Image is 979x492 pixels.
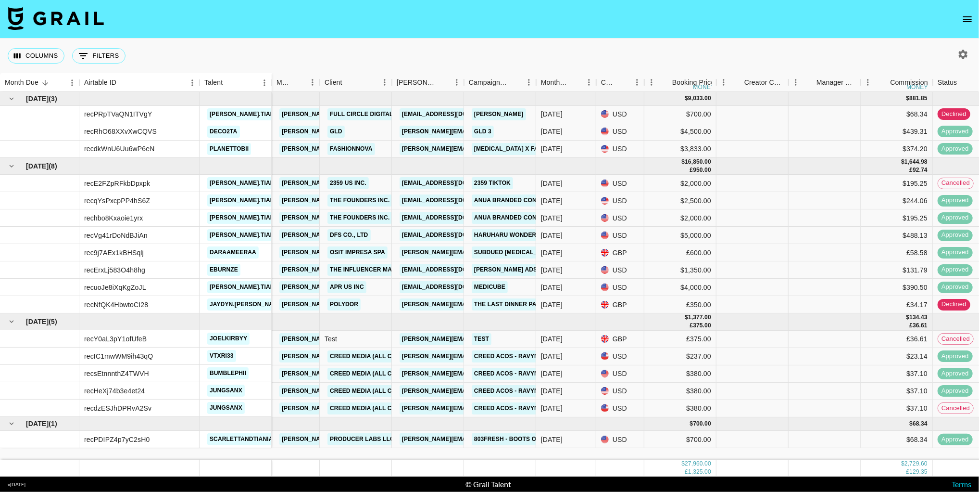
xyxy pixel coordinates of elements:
[938,248,973,257] span: approved
[861,192,933,209] div: $244.06
[400,194,507,207] a: [EMAIL_ADDRESS][DOMAIN_NAME]
[49,419,57,428] span: ( 1 )
[279,350,436,363] a: [PERSON_NAME][EMAIL_ADDRESS][DOMAIN_NAME]
[672,73,715,92] div: Booking Price
[541,334,563,344] div: Jun '25
[596,279,644,296] div: USD
[541,265,563,275] div: Jul '25
[958,10,977,29] button: open drawer
[596,227,644,244] div: USD
[472,108,526,120] a: [PERSON_NAME]
[904,158,928,166] div: 1,644.98
[909,313,928,322] div: 134.43
[279,143,436,155] a: [PERSON_NAME][EMAIL_ADDRESS][DOMAIN_NAME]
[472,402,579,414] a: creed acos - ravyn / tokyphile
[644,400,716,417] div: $380.00
[84,369,149,378] div: recsEtnnnthZ4TWVH
[49,94,57,104] span: ( 3 )
[472,177,513,189] a: 2359 TikTok
[568,76,582,89] button: Sort
[685,468,688,476] div: £
[901,158,904,166] div: $
[582,75,596,90] button: Menu
[541,283,563,292] div: Jul '25
[541,351,563,361] div: Jun '25
[803,76,816,89] button: Sort
[320,73,392,92] div: Client
[257,76,272,90] button: Menu
[938,231,973,240] span: approved
[207,126,240,138] a: deco2ta
[906,84,928,90] div: money
[400,368,606,380] a: [PERSON_NAME][EMAIL_ADDRESS][PERSON_NAME][DOMAIN_NAME]
[596,261,644,279] div: USD
[938,283,973,292] span: approved
[861,244,933,261] div: £58.58
[541,144,563,154] div: Aug '25
[327,108,396,120] a: Full Circle Digital
[327,212,392,224] a: THE FOUNDERS INC.
[472,264,540,276] a: [PERSON_NAME] Ads
[276,73,292,92] div: Manager
[644,261,716,279] div: $1,350.00
[596,365,644,383] div: USD
[84,109,152,119] div: recPRpTVaQN1ITVgY
[957,76,971,89] button: Sort
[5,92,18,105] button: hide children
[26,419,49,428] span: [DATE]
[938,213,973,222] span: approved
[909,166,913,174] div: £
[541,73,568,92] div: Month Due
[913,322,928,330] div: 36.61
[952,479,971,489] a: Terms
[693,420,711,428] div: 700.00
[84,231,148,240] div: recVg41rDoNdBJiAn
[279,385,436,397] a: [PERSON_NAME][EMAIL_ADDRESS][DOMAIN_NAME]
[644,365,716,383] div: $380.00
[890,73,928,92] div: Commission
[938,369,973,378] span: approved
[541,127,563,136] div: Aug '25
[644,192,716,209] div: $2,500.00
[541,386,563,396] div: Jun '25
[327,385,427,397] a: Creed Media (All Campaigns)
[681,460,685,468] div: $
[38,76,52,90] button: Sort
[84,248,144,258] div: rec9j7AEx1kBHSqlj
[84,351,153,361] div: recIC1mwWM9ih43qQ
[938,387,973,396] span: approved
[644,296,716,313] div: £350.00
[327,126,345,138] a: GLD
[472,333,491,345] a: test
[541,213,563,223] div: Jul '25
[400,246,556,259] a: [PERSON_NAME][EMAIL_ADDRESS][DOMAIN_NAME]
[400,402,606,414] a: [PERSON_NAME][EMAIL_ADDRESS][PERSON_NAME][DOMAIN_NAME]
[84,179,150,188] div: recE2FZpRFkbDpxpk
[861,365,933,383] div: $37.10
[541,179,563,188] div: Jul '25
[644,244,716,261] div: £600.00
[693,84,715,90] div: money
[913,166,928,174] div: 92.74
[207,333,250,345] a: joelkirbyy
[644,75,659,90] button: Menu
[279,229,436,241] a: [PERSON_NAME][EMAIL_ADDRESS][DOMAIN_NAME]
[938,265,973,274] span: approved
[861,348,933,365] div: $23.14
[472,246,557,259] a: Subdued [MEDICAL_DATA]
[327,264,450,276] a: The Influencer Marketing Factory
[789,73,861,92] div: Manager Commmission Override
[938,435,973,444] span: approved
[938,179,973,188] span: cancelled
[327,433,397,445] a: Producer Labs LLC
[685,158,711,166] div: 16,850.00
[400,433,556,445] a: [PERSON_NAME][EMAIL_ADDRESS][DOMAIN_NAME]
[472,212,598,224] a: Anua Branded Content (ANUAUS0632)
[327,350,427,363] a: Creed Media (All Campaigns)
[596,209,644,227] div: USD
[644,106,716,123] div: $700.00
[541,196,563,206] div: Jul '25
[84,334,147,344] div: recY0aL3pY1ofUfeB
[207,281,284,293] a: [PERSON_NAME].tiara1
[8,48,64,64] button: Select columns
